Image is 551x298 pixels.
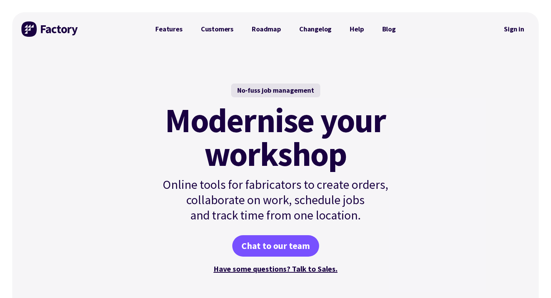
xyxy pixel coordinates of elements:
[146,21,192,37] a: Features
[165,103,386,171] mark: Modernise your workshop
[290,21,341,37] a: Changelog
[21,21,79,37] img: Factory
[214,264,337,273] a: Have some questions? Talk to Sales.
[231,84,320,97] div: No-fuss job management
[146,21,405,37] nav: Primary Navigation
[243,21,290,37] a: Roadmap
[499,20,530,38] nav: Secondary Navigation
[341,21,373,37] a: Help
[146,177,405,223] p: Online tools for fabricators to create orders, collaborate on work, schedule jobs and track time ...
[192,21,243,37] a: Customers
[499,20,530,38] a: Sign in
[513,261,551,298] iframe: Chat Widget
[373,21,405,37] a: Blog
[232,235,319,257] a: Chat to our team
